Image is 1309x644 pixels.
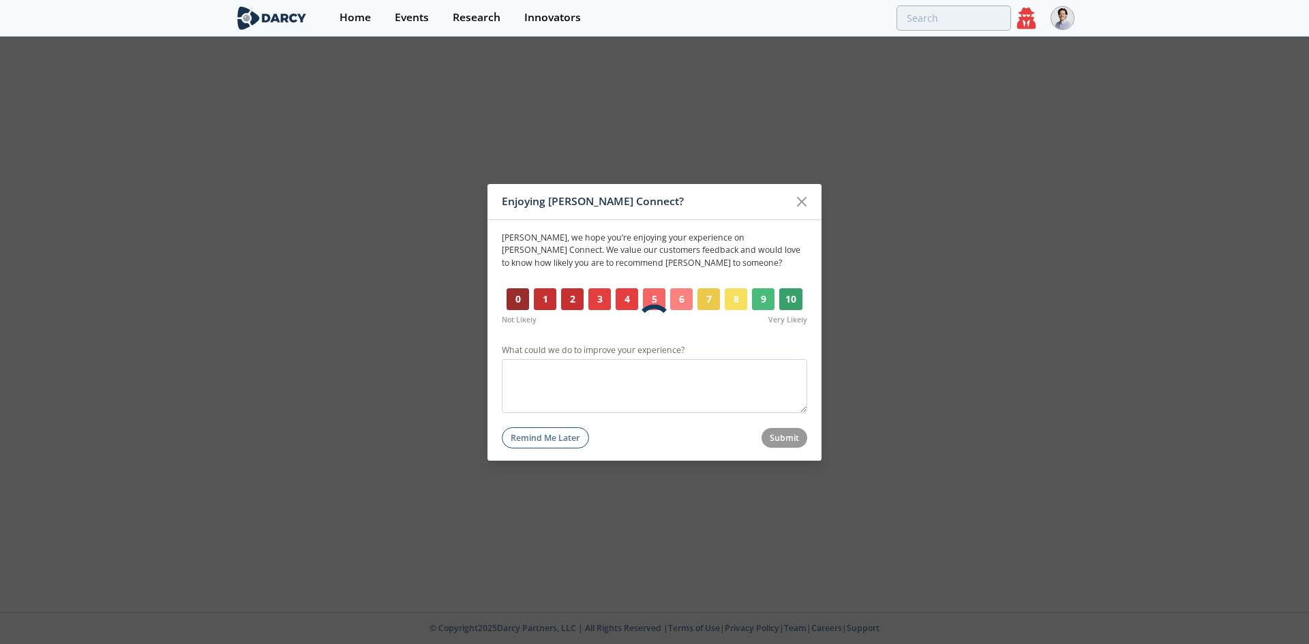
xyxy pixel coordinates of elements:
[524,12,581,23] div: Innovators
[1051,6,1074,30] img: Profile
[502,189,789,215] div: Enjoying [PERSON_NAME] Connect?
[643,288,665,310] button: 5
[697,288,720,310] button: 7
[502,232,807,269] p: [PERSON_NAME] , we hope you’re enjoying your experience on [PERSON_NAME] Connect. We value our cu...
[507,288,529,310] button: 0
[768,315,807,326] span: Very Likely
[670,288,693,310] button: 6
[235,6,309,30] img: logo-wide.svg
[752,288,774,310] button: 9
[616,288,638,310] button: 4
[588,288,611,310] button: 3
[725,288,747,310] button: 8
[534,288,556,310] button: 1
[561,288,584,310] button: 2
[897,5,1011,31] input: Advanced Search
[502,315,537,326] span: Not Likely
[502,427,589,448] button: Remind Me Later
[395,12,429,23] div: Events
[779,288,802,310] button: 10
[340,12,371,23] div: Home
[762,428,808,448] button: Submit
[502,344,807,356] label: What could we do to improve your experience?
[453,12,500,23] div: Research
